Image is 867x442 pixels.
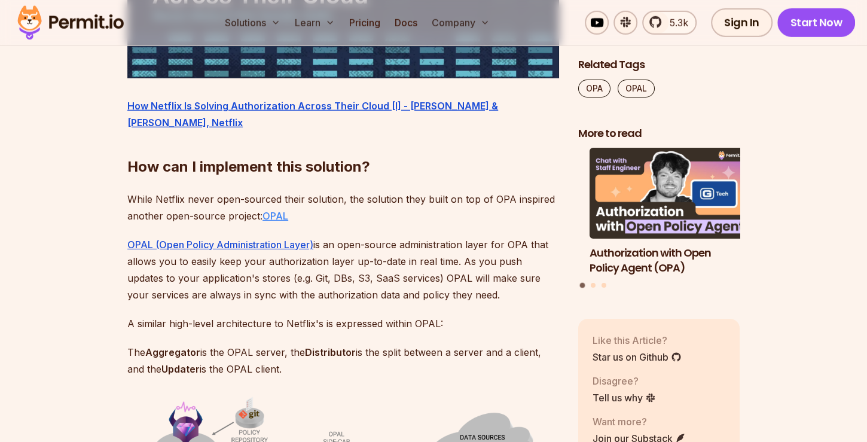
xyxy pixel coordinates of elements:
img: Authorization with Open Policy Agent (OPA) [590,148,751,239]
a: OPAL (Open Policy Administration Layer) [127,239,313,251]
div: Posts [578,148,740,290]
a: Sign In [711,8,773,37]
button: Solutions [220,11,285,35]
a: OPAL [618,80,655,97]
a: Star us on Github [593,350,682,364]
p: Disagree? [593,374,656,388]
a: Tell us why [593,391,656,405]
button: Company [427,11,494,35]
span: 5.3k [663,16,688,30]
li: 1 of 3 [590,148,751,276]
h2: Related Tags [578,57,740,72]
a: How Netflix Is Solving Authorization Across Their Cloud [I] - [PERSON_NAME] & [PERSON_NAME], Netflix [127,100,498,129]
button: Go to slide 3 [602,284,606,288]
h3: Authorization with Open Policy Agent (OPA) [590,246,751,276]
strong: Updater [161,363,200,375]
a: Authorization with Open Policy Agent (OPA)Authorization with Open Policy Agent (OPA) [590,148,751,276]
button: Learn [290,11,340,35]
button: Go to slide 1 [580,283,585,288]
p: A similar high-level architecture to Netflix's is expressed within OPAL: [127,315,559,332]
a: Start Now [777,8,856,37]
p: Like this Article? [593,333,682,347]
p: The is the OPAL server, the is the split between a server and a client, and the is the OPAL client. [127,344,559,377]
a: Docs [390,11,422,35]
p: While Netflix never open-sourced their solution, the solution they built on top of OPA inspired a... [127,191,559,224]
button: Go to slide 2 [591,284,596,288]
a: Pricing [344,11,385,35]
h2: More to read [578,126,740,141]
p: Want more? [593,414,686,429]
a: OPAL [262,210,288,222]
strong: Aggregator [145,346,200,358]
img: Permit logo [12,2,129,43]
p: is an open-source administration layer for OPA that allows you to easily keep your authorization ... [127,236,559,303]
strong: Distributor [305,346,356,358]
a: 5.3k [642,11,697,35]
a: OPA [578,80,610,97]
h2: How can I implement this solution? [127,109,559,176]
